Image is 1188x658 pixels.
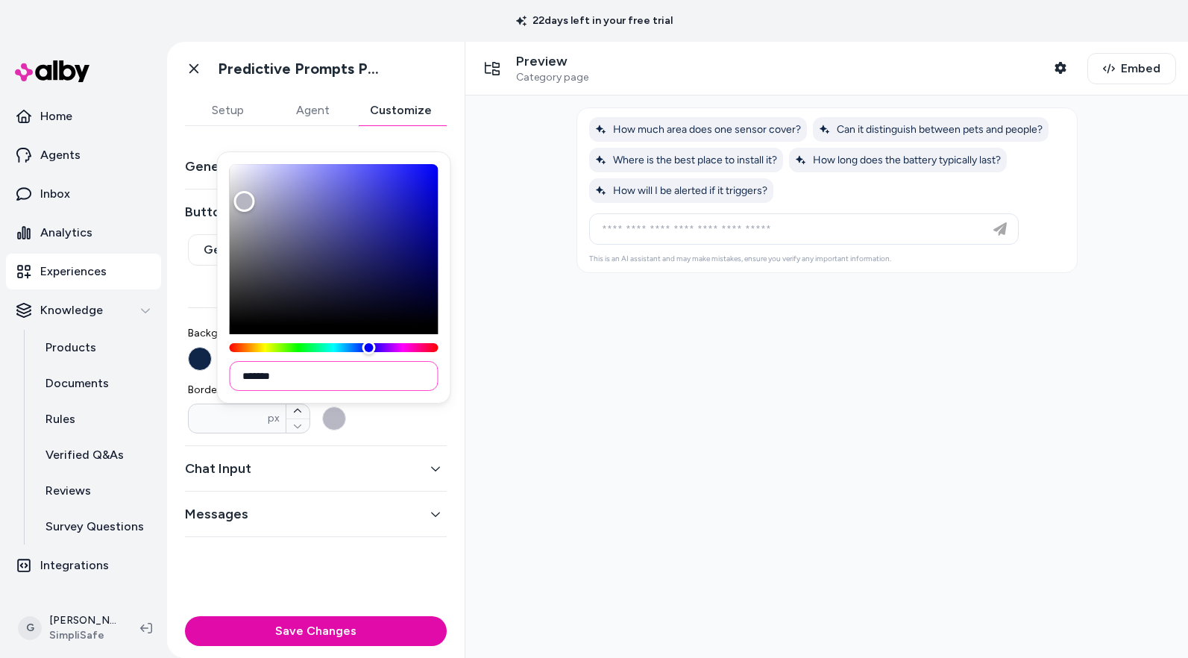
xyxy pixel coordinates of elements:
[355,95,447,125] button: Customize
[230,343,439,352] div: Hue
[6,137,161,173] a: Agents
[6,98,161,134] a: Home
[188,234,444,266] button: Generative Q&A Buttons
[31,473,161,509] a: Reviews
[516,53,588,70] p: Preview
[40,301,103,319] p: Knowledge
[185,504,447,524] button: Messages
[6,254,161,289] a: Experiences
[270,95,355,125] button: Agent
[268,411,280,426] span: px
[49,613,116,628] p: [PERSON_NAME]
[40,146,81,164] p: Agents
[185,234,447,433] div: Buttons
[31,366,161,401] a: Documents
[1121,60,1160,78] span: Embed
[185,201,447,222] button: Buttons
[31,509,161,545] a: Survey Questions
[49,628,116,643] span: SimpliSafe
[507,13,682,28] p: 22 days left in your free trial
[185,616,447,646] button: Save Changes
[6,215,161,251] a: Analytics
[45,446,124,464] p: Verified Q&As
[185,458,447,479] button: Chat Input
[218,60,386,78] h1: Predictive Prompts PLP
[15,60,89,82] img: alby Logo
[40,185,70,203] p: Inbox
[6,176,161,212] a: Inbox
[185,95,270,125] button: Setup
[188,278,304,307] button: Regular
[31,330,161,366] a: Products
[18,616,42,640] span: G
[189,411,268,426] input: Border widthpx
[45,375,109,392] p: Documents
[188,383,310,398] span: Border width
[6,548,161,583] a: Integrations
[40,224,92,242] p: Analytics
[9,604,128,652] button: G[PERSON_NAME]SimpliSafe
[45,339,96,357] p: Products
[185,156,447,177] button: General
[45,410,75,428] p: Rules
[516,71,588,84] span: Category page
[40,107,72,125] p: Home
[31,401,161,437] a: Rules
[31,437,161,473] a: Verified Q&As
[1087,53,1176,84] button: Embed
[40,557,109,574] p: Integrations
[230,164,439,325] div: Color
[286,404,309,419] button: Border widthpx
[286,419,309,433] button: Border widthpx
[45,482,91,500] p: Reviews
[188,326,310,341] span: Background color
[322,407,346,430] button: Border color
[45,518,144,536] p: Survey Questions
[188,347,212,371] button: Background color
[40,263,107,281] p: Experiences
[6,292,161,328] button: Knowledge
